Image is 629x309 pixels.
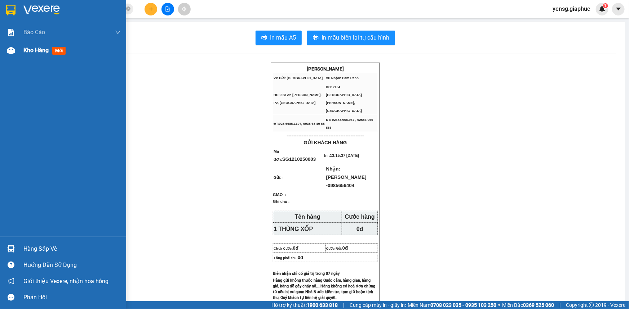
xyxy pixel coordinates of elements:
span: In mẫu biên lai tự cấu hình [322,33,389,42]
img: warehouse-icon [7,245,15,253]
span: Nhận: [326,166,367,188]
span: In : [324,153,359,158]
button: file-add [161,3,174,15]
span: caret-down [615,6,622,12]
li: (c) 2017 [61,34,99,43]
img: solution-icon [7,29,15,36]
button: printerIn mẫu biên lai tự cấu hình [307,31,395,45]
strong: 0369 525 060 [523,302,554,308]
div: Hàng sắp về [23,244,121,254]
strong: 1900 633 818 [307,302,338,308]
span: Cung cấp máy in - giấy in: [350,301,406,309]
span: Mã đơn [274,149,281,162]
b: [PERSON_NAME] - Gửi khách hàng [44,10,72,69]
sup: 1 [603,3,608,8]
span: | [559,301,561,309]
img: icon-new-feature [599,6,606,12]
span: VP Nhận: Cam Ranh [326,76,359,80]
div: Hướng dẫn sử dụng [23,260,121,271]
span: ĐT: 02583.956.957 , 02583 955 555 [326,118,373,129]
span: Gửi: [274,175,283,180]
span: plus [149,6,154,12]
strong: Tên hàng [295,214,320,220]
img: logo.jpg [78,9,96,26]
span: ĐT:028.6686.1197, 0938 68 49 68 [274,122,325,126]
button: printerIn mẫu A5 [256,31,302,45]
span: yensg.giaphuc [547,4,596,13]
span: Giới thiệu Vexere, nhận hoa hồng [23,277,108,286]
span: ĐC: 2164 [GEOGRAPHIC_DATA][PERSON_NAME], [GEOGRAPHIC_DATA] [326,85,362,113]
span: GIAO : [273,192,297,197]
span: notification [8,278,14,285]
img: warehouse-icon [7,47,15,54]
span: Biên nhận chỉ có giá trị trong 07 ngày [273,271,340,276]
button: aim [178,3,191,15]
b: [PERSON_NAME] - [PERSON_NAME] [9,46,41,118]
span: Chưa Cước: [274,247,298,250]
span: Cước Rồi: [326,247,348,250]
span: 0985656404 [328,183,354,188]
span: 0đ [356,226,363,232]
span: 1 THÙNG XỐP [274,226,313,232]
span: Miền Bắc [502,301,554,309]
span: - [282,175,283,180]
span: | [343,301,344,309]
span: 1 [604,3,607,8]
span: Hàng gửi không thuộc hàng Quốc cấm, hàng gian, hàng giả, hàng dễ gây cháy nổ....Hàng không có hoá... [273,278,375,300]
span: : [281,157,316,162]
span: printer [261,35,267,41]
span: printer [313,35,319,41]
span: Báo cáo [23,28,45,37]
button: caret-down [612,3,625,15]
span: message [8,294,14,301]
span: close-circle [126,6,130,11]
button: plus [145,3,157,15]
span: 0đ [298,255,304,260]
strong: [PERSON_NAME] [307,66,344,72]
strong: 0708 023 035 - 0935 103 250 [430,302,496,308]
span: 0đ [342,245,348,251]
span: file-add [165,6,170,12]
span: ⚪️ [498,304,500,306]
img: logo-vxr [6,5,15,15]
span: In mẫu A5 [270,33,296,42]
span: mới [52,47,66,55]
span: close-circle [126,6,130,13]
span: SG1210250003 [282,156,316,162]
span: Ghi chú : [273,199,289,204]
span: [PERSON_NAME] - [326,174,367,188]
span: ĐC: 323 An [PERSON_NAME], P2, [GEOGRAPHIC_DATA] [274,93,322,105]
span: down [115,29,121,35]
span: Tổng phải thu: [274,256,303,260]
span: Hỗ trợ kỹ thuật: [271,301,338,309]
span: Kho hàng [23,47,49,54]
span: GỬI KHÁCH HÀNG [304,140,347,145]
span: Miền Nam [408,301,496,309]
span: VP Gửi: [GEOGRAPHIC_DATA] [274,76,323,80]
span: 13:15:37 [DATE] [330,153,359,158]
strong: Cước hàng [345,214,375,220]
span: copyright [589,303,594,308]
span: aim [182,6,187,12]
span: question-circle [8,262,14,268]
b: [DOMAIN_NAME] [61,27,99,33]
span: ---------------------------------------------- [287,133,364,138]
div: Phản hồi [23,292,121,303]
span: 0đ [293,245,299,251]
